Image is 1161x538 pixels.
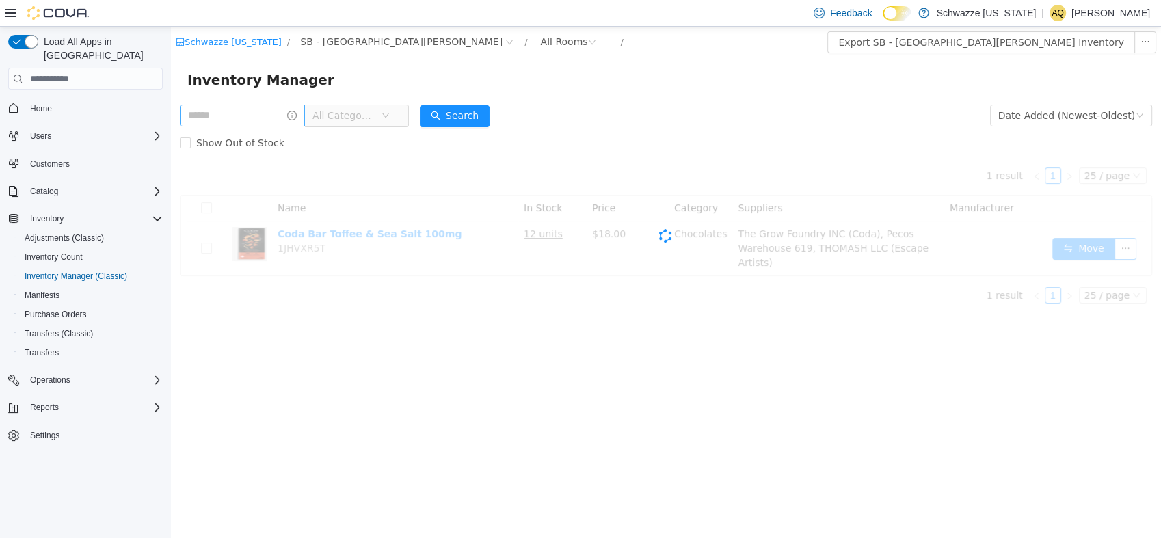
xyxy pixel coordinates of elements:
[25,328,93,339] span: Transfers (Classic)
[936,5,1036,21] p: Schwazze [US_STATE]
[353,10,356,21] span: /
[30,186,58,197] span: Catalog
[19,249,88,265] a: Inventory Count
[14,305,168,324] button: Purchase Orders
[3,98,168,118] button: Home
[3,398,168,417] button: Reports
[25,128,57,144] button: Users
[129,8,332,23] span: SB - Fort Collins
[30,402,59,413] span: Reports
[25,252,83,263] span: Inventory Count
[211,85,219,94] i: icon: down
[656,5,964,27] button: Export SB - [GEOGRAPHIC_DATA][PERSON_NAME] Inventory
[249,79,319,100] button: icon: searchSearch
[369,5,416,25] div: All Rooms
[3,371,168,390] button: Operations
[25,128,163,144] span: Users
[25,100,57,117] a: Home
[19,325,163,342] span: Transfers (Classic)
[5,11,14,20] i: icon: shop
[14,324,168,343] button: Transfers (Classic)
[16,42,172,64] span: Inventory Manager
[19,287,65,304] a: Manifests
[19,230,163,246] span: Adjustments (Classic)
[19,249,163,265] span: Inventory Count
[19,230,109,246] a: Adjustments (Classic)
[19,325,98,342] a: Transfers (Classic)
[38,35,163,62] span: Load All Apps in [GEOGRAPHIC_DATA]
[14,267,168,286] button: Inventory Manager (Classic)
[3,209,168,228] button: Inventory
[14,247,168,267] button: Inventory Count
[25,399,163,416] span: Reports
[883,6,911,21] input: Dark Mode
[19,287,163,304] span: Manifests
[19,306,163,323] span: Purchase Orders
[14,286,168,305] button: Manifests
[25,211,163,227] span: Inventory
[25,99,163,116] span: Home
[25,183,64,200] button: Catalog
[25,427,163,444] span: Settings
[3,425,168,445] button: Settings
[30,213,64,224] span: Inventory
[449,10,452,21] span: /
[19,345,163,361] span: Transfers
[30,131,51,142] span: Users
[27,6,89,20] img: Cova
[827,79,964,99] div: Date Added (Newest-Oldest)
[3,182,168,201] button: Catalog
[1052,5,1063,21] span: AQ
[1071,5,1150,21] p: [PERSON_NAME]
[25,372,76,388] button: Operations
[8,92,163,481] nav: Complex example
[19,306,92,323] a: Purchase Orders
[1041,5,1044,21] p: |
[116,10,119,21] span: /
[14,343,168,362] button: Transfers
[116,84,126,94] i: icon: info-circle
[25,156,75,172] a: Customers
[25,372,163,388] span: Operations
[25,183,163,200] span: Catalog
[1050,5,1066,21] div: Anastasia Queen
[25,399,64,416] button: Reports
[25,347,59,358] span: Transfers
[25,155,163,172] span: Customers
[3,126,168,146] button: Users
[19,345,64,361] a: Transfers
[25,427,65,444] a: Settings
[30,430,59,441] span: Settings
[19,268,163,284] span: Inventory Manager (Classic)
[3,154,168,174] button: Customers
[30,159,70,170] span: Customers
[963,5,985,27] button: icon: ellipsis
[142,82,204,96] span: All Categories
[25,271,127,282] span: Inventory Manager (Classic)
[5,10,111,21] a: icon: shopSchwazze [US_STATE]
[965,85,973,94] i: icon: down
[25,232,104,243] span: Adjustments (Classic)
[14,228,168,247] button: Adjustments (Classic)
[19,268,133,284] a: Inventory Manager (Classic)
[25,309,87,320] span: Purchase Orders
[830,6,872,20] span: Feedback
[20,111,119,122] span: Show Out of Stock
[25,290,59,301] span: Manifests
[30,103,52,114] span: Home
[30,375,70,386] span: Operations
[25,211,69,227] button: Inventory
